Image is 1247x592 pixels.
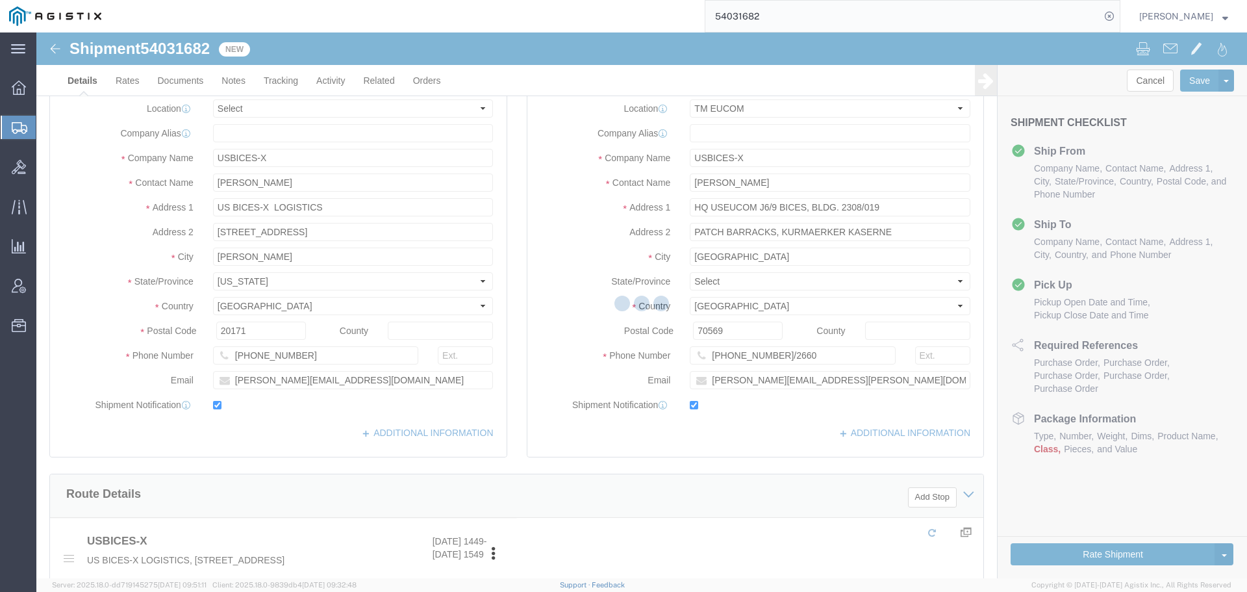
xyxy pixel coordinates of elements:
span: Client: 2025.18.0-9839db4 [212,581,357,589]
span: [DATE] 09:32:48 [302,581,357,589]
button: [PERSON_NAME] [1139,8,1229,24]
input: Search for shipment number, reference number [705,1,1100,32]
img: logo [9,6,101,26]
span: Andrew Wacyra [1139,9,1213,23]
a: Feedback [592,581,625,589]
span: Copyright © [DATE]-[DATE] Agistix Inc., All Rights Reserved [1031,580,1231,591]
span: Server: 2025.18.0-dd719145275 [52,581,207,589]
a: Support [560,581,592,589]
span: [DATE] 09:51:11 [158,581,207,589]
